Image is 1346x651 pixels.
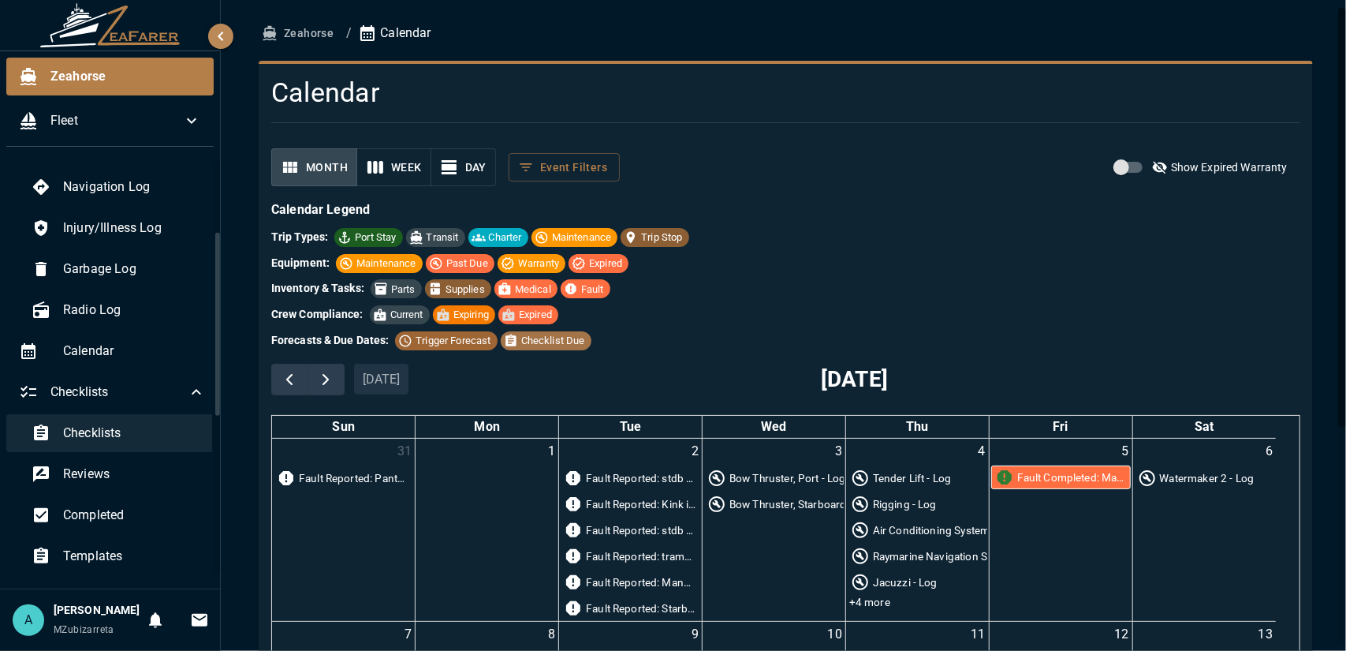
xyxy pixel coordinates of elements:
a: September 11, 2025 [968,622,988,647]
button: Notifications [140,604,171,636]
a: September 7, 2025 [401,622,415,647]
div: Reviews [19,455,218,493]
span: MZubizarreta [54,624,114,635]
h6: Crew Compliance: [271,306,364,324]
a: Show 4 more events [848,596,892,610]
button: Next month [308,364,345,395]
div: A [13,604,44,636]
a: Friday [1050,416,1071,438]
a: September 5, 2025 [1118,439,1132,464]
h6: Calendar Legend [271,199,1300,221]
button: Invitations [184,604,215,636]
span: Zeahorse [50,67,201,86]
a: September 9, 2025 [688,622,702,647]
span: Supplies [439,282,491,297]
a: September 8, 2025 [545,622,558,647]
h6: Inventory & Tasks: [271,280,364,297]
a: Wednesday [758,416,789,438]
span: Radio Log [63,301,206,320]
div: Fault Reported: stdb side kink in D1 Rigging [586,470,697,486]
h6: Equipment: [271,255,330,272]
div: Usage reading: 0 Hours. Initial Reading during Equipment initialization. [704,493,844,515]
span: Checklists [50,383,187,402]
div: Zeahorse [6,58,214,95]
a: Tuesday [617,416,644,438]
div: Fault Reported: Kink in [GEOGRAPHIC_DATA] [586,496,697,512]
span: Past Due [440,256,494,271]
h6: Forecasts & Due Dates: [271,332,389,350]
div: Templates [19,537,218,575]
span: Current [384,307,430,323]
div: Fault Reported: Starboard bow thruster missing blade aswell(To be confirmed by crew) [586,600,697,616]
span: Maintenance [546,230,618,245]
a: September 1, 2025 [545,439,558,464]
span: Checklist Due [515,333,591,349]
span: Port Stay [349,230,402,245]
div: Air Conditioning System - Log [873,522,1016,538]
a: Thursday [903,416,931,438]
span: Fleet [50,111,182,130]
span: Expiring [447,307,495,323]
div: calendar view [271,148,496,187]
td: September 1, 2025 [416,439,559,622]
span: Calendar [63,342,206,361]
button: Zeahorse [259,19,340,48]
span: Checklists [63,424,206,443]
div: Injury/Illness Log [19,209,218,247]
div: Jacuzzi - Log [873,574,938,590]
span: Trips [63,588,206,607]
span: Trigger Forecast [409,333,497,349]
td: August 31, 2025 [272,439,416,622]
td: September 3, 2025 [703,439,846,622]
div: Usage reading: 0 Hours. Initial Reading during Equipment initialization. [848,545,987,567]
div: Garbage Log [19,250,218,288]
div: Fault Reported: trampolines at bow are wearing and damaged [586,548,697,564]
span: Injury/Illness Log [63,219,206,238]
span: Parts [385,282,422,297]
a: August 31, 2025 [394,439,415,464]
div: Navigation Log [19,168,218,206]
h2: [DATE] [821,363,888,396]
button: Previous month [271,364,308,395]
span: Medical [509,282,557,297]
div: Fault Reported: Pantograph door [299,470,410,486]
div: Checklists [6,373,218,411]
div: Fault Reported: stdb side hydrolic steering pump in helmstation [586,522,697,538]
span: Garbage Log [63,260,206,279]
div: Raymarine Navigation System - Log [873,548,1043,564]
div: Fleet [6,102,214,140]
button: filter calendar events [509,153,620,182]
span: Fault [575,282,610,297]
span: Completed [63,506,206,525]
a: Saturday [1191,416,1217,438]
td: September 4, 2025 [845,439,989,622]
div: Bow Thruster, Port - Log [729,470,846,486]
div: Rigging - Log [873,496,937,512]
td: September 5, 2025 [989,439,1132,622]
a: Monday [472,416,503,438]
span: Navigation Log [63,178,206,196]
a: September 3, 2025 [832,439,845,464]
a: September 6, 2025 [1262,439,1276,464]
button: day view [431,148,496,187]
h6: [PERSON_NAME] [54,602,140,619]
p: Show Expired Warranty [1171,159,1288,175]
div: Completed [19,496,218,534]
div: Checklists [19,414,218,452]
a: September 10, 2025 [825,622,845,647]
div: Bow Thruster, Starboard - Log [729,496,873,512]
img: ZeaFarer Logo [39,3,181,47]
div: Usage reading: 0 Days. Initial Reading during Equipment initialization. [848,571,941,593]
nav: breadcrumb [259,19,1313,48]
div: Calendar [6,332,218,370]
div: Usage reading: 0 Hours. Initial Reading during Equipment initialization. [848,493,940,515]
button: [DATE] [354,364,409,395]
button: week view [356,148,431,187]
h4: Calendar [271,77,1127,110]
div: Radio Log [19,291,218,329]
div: Watermaker 2 - Log [1160,470,1255,486]
div: Usage reading: 0 Hours. Initial Reading during Equipment initialization. [848,467,955,489]
span: Expired [583,256,628,271]
div: Fault Reported: Manual plugin for tenderlift corroded [586,574,697,590]
button: month view [271,148,357,187]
